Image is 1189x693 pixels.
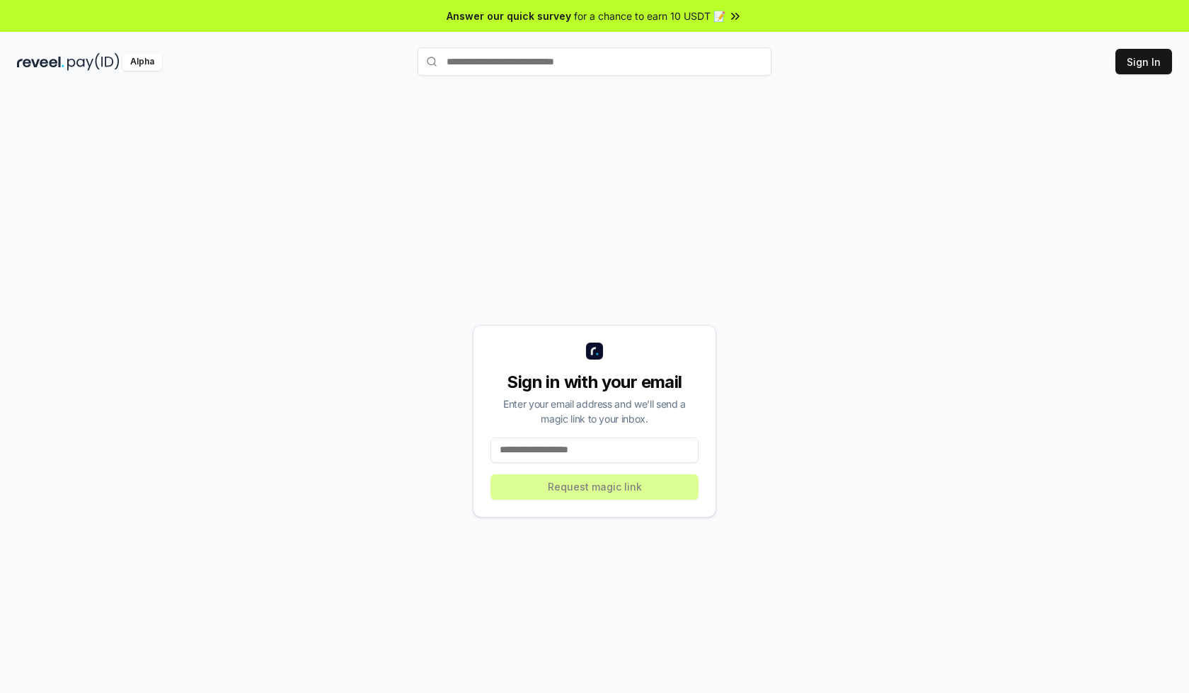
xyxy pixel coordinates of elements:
[17,53,64,71] img: reveel_dark
[447,8,571,23] span: Answer our quick survey
[574,8,725,23] span: for a chance to earn 10 USDT 📝
[490,371,699,394] div: Sign in with your email
[122,53,162,71] div: Alpha
[490,396,699,426] div: Enter your email address and we’ll send a magic link to your inbox.
[586,343,603,360] img: logo_small
[67,53,120,71] img: pay_id
[1115,49,1172,74] button: Sign In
